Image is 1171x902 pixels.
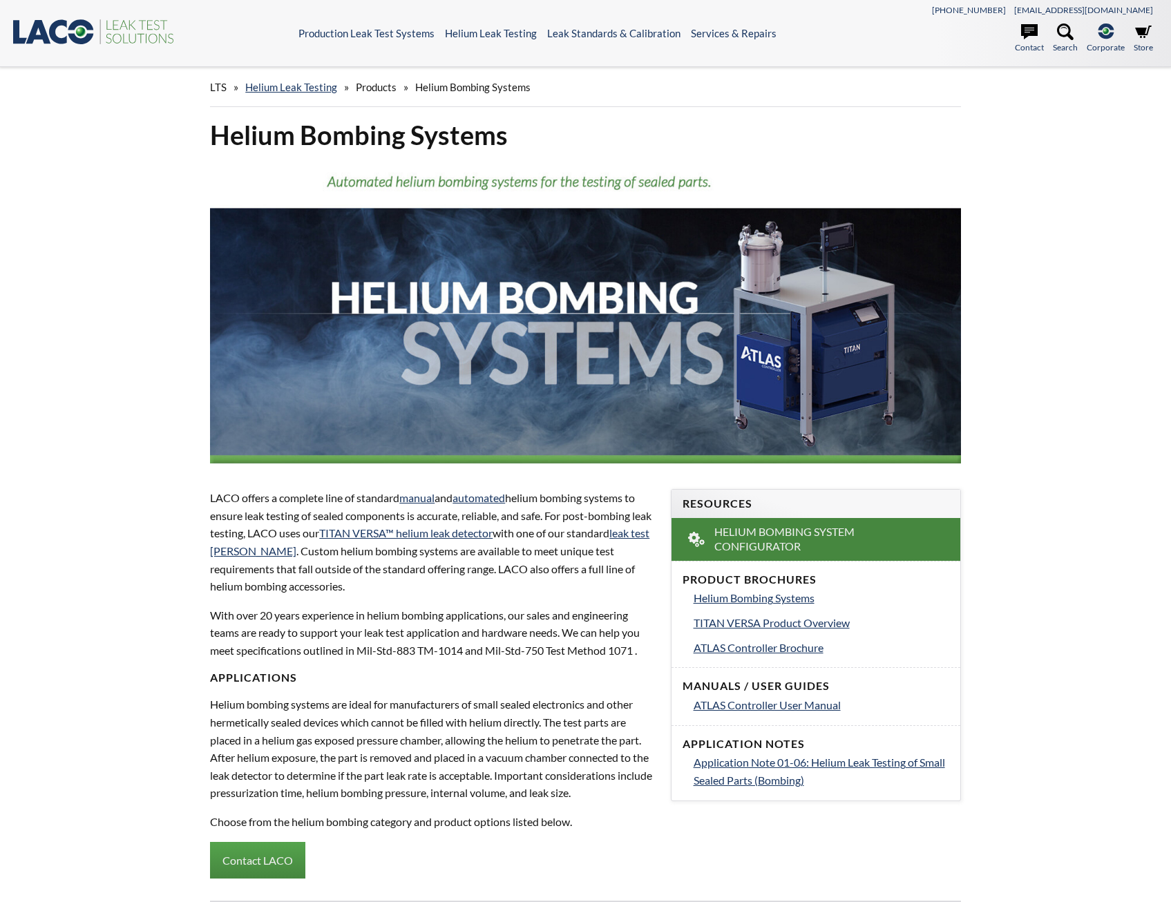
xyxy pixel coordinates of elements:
[694,696,949,714] a: ATLAS Controller User Manual
[694,614,949,632] a: TITAN VERSA Product Overview
[694,754,949,789] a: Application Note 01-06: Helium Leak Testing of Small Sealed Parts (Bombing)
[298,27,435,39] a: Production Leak Test Systems
[932,5,1006,15] a: [PHONE_NUMBER]
[694,589,949,607] a: Helium Bombing Systems
[694,616,850,629] span: TITAN VERSA Product Overview
[210,842,305,879] a: Contact LACO
[1014,5,1153,15] a: [EMAIL_ADDRESS][DOMAIN_NAME]
[210,813,654,831] p: Choose from the helium bombing category and product options listed below.
[210,695,654,802] p: Helium bombing systems are ideal for manufacturers of small sealed electronics and other hermetic...
[453,491,505,504] a: automated
[694,756,945,787] span: Application Note 01-06: Helium Leak Testing of Small Sealed Parts (Bombing)
[691,27,777,39] a: Services & Repairs
[415,81,531,93] span: Helium Bombing Systems
[683,497,949,511] h4: Resources
[683,573,949,587] h4: Product Brochures
[399,491,435,504] a: manual
[210,671,654,685] h4: Applications
[1053,23,1078,54] a: Search
[672,518,960,561] a: Helium Bombing System Configurator
[210,489,654,595] p: LACO offers a complete line of standard and helium bombing systems to ensure leak testing of seal...
[694,639,949,657] a: ATLAS Controller Brochure
[683,737,949,751] h4: Application Notes
[694,641,823,654] span: ATLAS Controller Brochure
[210,526,649,557] a: leak test [PERSON_NAME]
[356,81,397,93] span: Products
[445,27,537,39] a: Helium Leak Testing
[319,526,493,539] a: TITAN VERSA™ helium leak detector
[245,81,337,93] a: Helium Leak Testing
[210,606,654,660] p: With over 20 years experience in helium bombing applications, our sales and engineering teams are...
[210,68,961,107] div: » » »
[210,81,227,93] span: LTS
[683,679,949,693] h4: Manuals / User Guides
[1015,23,1044,54] a: Contact
[1134,23,1153,54] a: Store
[210,118,961,152] h1: Helium Bombing Systems
[547,27,680,39] a: Leak Standards & Calibration
[694,591,815,604] span: Helium Bombing Systems
[694,698,841,711] span: ATLAS Controller User Manual
[1087,41,1125,54] span: Corporate
[210,163,961,463] img: Helium Bombing Systems Banner
[714,525,919,554] span: Helium Bombing System Configurator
